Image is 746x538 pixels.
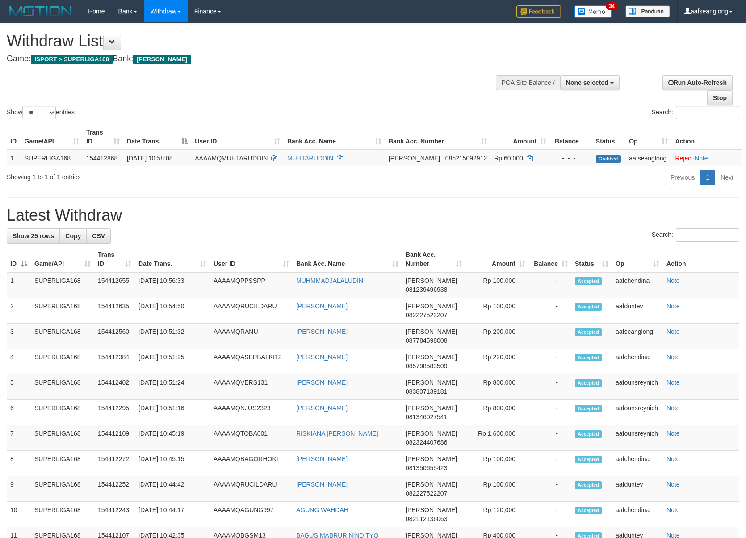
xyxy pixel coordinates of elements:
th: Action [671,124,742,150]
a: [PERSON_NAME] [296,481,348,488]
a: Note [666,506,680,513]
a: Next [715,170,739,185]
th: Game/API: activate to sort column ascending [31,247,94,272]
a: [PERSON_NAME] [296,328,348,335]
td: 154412402 [94,374,135,400]
td: 1 [7,272,31,298]
th: User ID: activate to sort column ascending [210,247,293,272]
th: Balance [550,124,592,150]
div: - - - [553,154,588,163]
td: SUPERLIGA168 [31,324,94,349]
th: Status: activate to sort column ascending [571,247,612,272]
th: User ID: activate to sort column ascending [191,124,284,150]
td: AAAAMQRANU [210,324,293,349]
button: None selected [560,75,620,90]
td: 9 [7,476,31,502]
a: Note [666,353,680,361]
td: SUPERLIGA168 [31,272,94,298]
td: aafseanglong [625,150,671,166]
th: Op: activate to sort column ascending [625,124,671,150]
td: [DATE] 10:51:32 [135,324,210,349]
td: SUPERLIGA168 [31,502,94,527]
a: RISKIANA [PERSON_NAME] [296,430,378,437]
td: - [529,451,571,476]
td: SUPERLIGA168 [31,298,94,324]
td: SUPERLIGA168 [31,451,94,476]
span: ISPORT > SUPERLIGA168 [31,55,113,64]
td: Rp 800,000 [465,374,529,400]
label: Show entries [7,106,75,119]
span: [DATE] 10:58:08 [127,155,172,162]
td: [DATE] 10:51:25 [135,349,210,374]
th: Trans ID: activate to sort column ascending [83,124,123,150]
td: AAAAMQVERS131 [210,374,293,400]
td: [DATE] 10:51:24 [135,374,210,400]
td: 7 [7,425,31,451]
span: Accepted [575,405,602,412]
a: MUHTARUDDIN [287,155,333,162]
td: AAAAMQRUCILDARU [210,298,293,324]
span: None selected [566,79,608,86]
td: SUPERLIGA168 [31,400,94,425]
td: Rp 100,000 [465,476,529,502]
td: [DATE] 10:45:15 [135,451,210,476]
a: Show 25 rows [7,228,60,244]
a: [PERSON_NAME] [296,303,348,310]
span: [PERSON_NAME] [406,506,457,513]
span: Grabbed [596,155,621,163]
span: Accepted [575,456,602,463]
span: Copy 081346027541 to clipboard [406,413,447,420]
span: [PERSON_NAME] [406,277,457,284]
td: SUPERLIGA168 [31,425,94,451]
a: Note [666,455,680,462]
a: [PERSON_NAME] [296,404,348,412]
a: Note [695,155,708,162]
img: Button%20Memo.svg [574,5,612,18]
td: 3 [7,324,31,349]
th: Amount: activate to sort column ascending [490,124,550,150]
span: AAAAMQMUHTARUDDIN [195,155,268,162]
td: aafchendina [612,451,663,476]
a: Stop [707,90,733,105]
td: AAAAMQNJUS2323 [210,400,293,425]
a: Note [666,379,680,386]
td: Rp 220,000 [465,349,529,374]
td: [DATE] 10:51:16 [135,400,210,425]
th: Game/API: activate to sort column ascending [21,124,83,150]
input: Search: [676,106,739,119]
span: Copy [65,232,81,240]
span: Accepted [575,507,602,514]
td: AAAAMQAGUNG997 [210,502,293,527]
td: · [671,150,742,166]
td: 154412655 [94,272,135,298]
td: aafounsreynich [612,374,663,400]
span: [PERSON_NAME] [406,455,457,462]
span: Copy 082324407686 to clipboard [406,439,447,446]
input: Search: [676,228,739,242]
td: 10 [7,502,31,527]
span: Show 25 rows [13,232,54,240]
span: Accepted [575,354,602,361]
span: Copy 085798583509 to clipboard [406,362,447,370]
span: Copy 082227522207 to clipboard [406,490,447,497]
span: Copy 082227522207 to clipboard [406,311,447,319]
td: 154412243 [94,502,135,527]
a: [PERSON_NAME] [296,455,348,462]
a: Copy [59,228,87,244]
td: 1 [7,150,21,166]
td: - [529,502,571,527]
td: Rp 1,600,000 [465,425,529,451]
span: Copy 081350655423 to clipboard [406,464,447,471]
td: 6 [7,400,31,425]
td: 5 [7,374,31,400]
td: Rp 800,000 [465,400,529,425]
td: AAAAMQBAGORHOKI [210,451,293,476]
span: Accepted [575,481,602,489]
th: Balance: activate to sort column ascending [529,247,571,272]
th: Date Trans.: activate to sort column descending [123,124,191,150]
th: Status [592,124,625,150]
span: [PERSON_NAME] [406,328,457,335]
span: Rp 60.000 [494,155,523,162]
td: 2 [7,298,31,324]
td: AAAAMQTOBA001 [210,425,293,451]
